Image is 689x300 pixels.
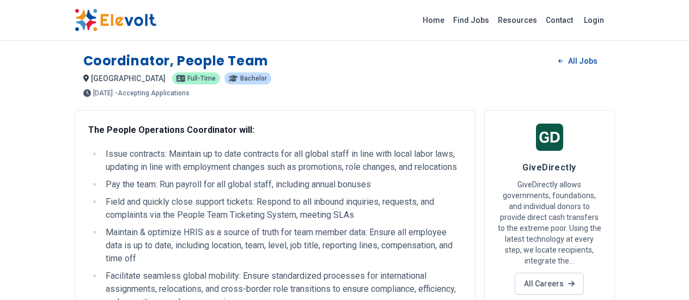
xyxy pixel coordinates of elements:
[115,90,190,96] p: - Accepting Applications
[102,178,462,191] li: Pay the team: Run payroll for all global staff, including annual bonuses
[541,11,577,29] a: Contact
[418,11,449,29] a: Home
[577,9,611,31] a: Login
[493,11,541,29] a: Resources
[536,124,563,151] img: GiveDirectly
[449,11,493,29] a: Find Jobs
[522,162,576,173] span: GiveDirectly
[550,53,606,69] a: All Jobs
[515,273,584,295] a: All Careers
[91,74,166,83] span: [GEOGRAPHIC_DATA]
[102,226,462,265] li: Maintain & optimize HRIS as a source of truth for team member data: Ensure all employee data is u...
[88,125,254,135] strong: The People Operations Coordinator will:
[83,52,269,70] h1: Coordinator, People Team
[498,179,601,266] p: GiveDirectly allows governments, foundations, and individual donors to provide direct cash transf...
[93,90,113,96] span: [DATE]
[102,195,462,222] li: Field and quickly close support tickets: Respond to all inbound inquiries, requests, and complain...
[240,75,267,82] span: Bachelor
[75,9,156,32] img: Elevolt
[102,148,462,174] li: Issue contracts: Maintain up to date contracts for all global staff in line with local labor laws...
[187,75,216,82] span: Full-time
